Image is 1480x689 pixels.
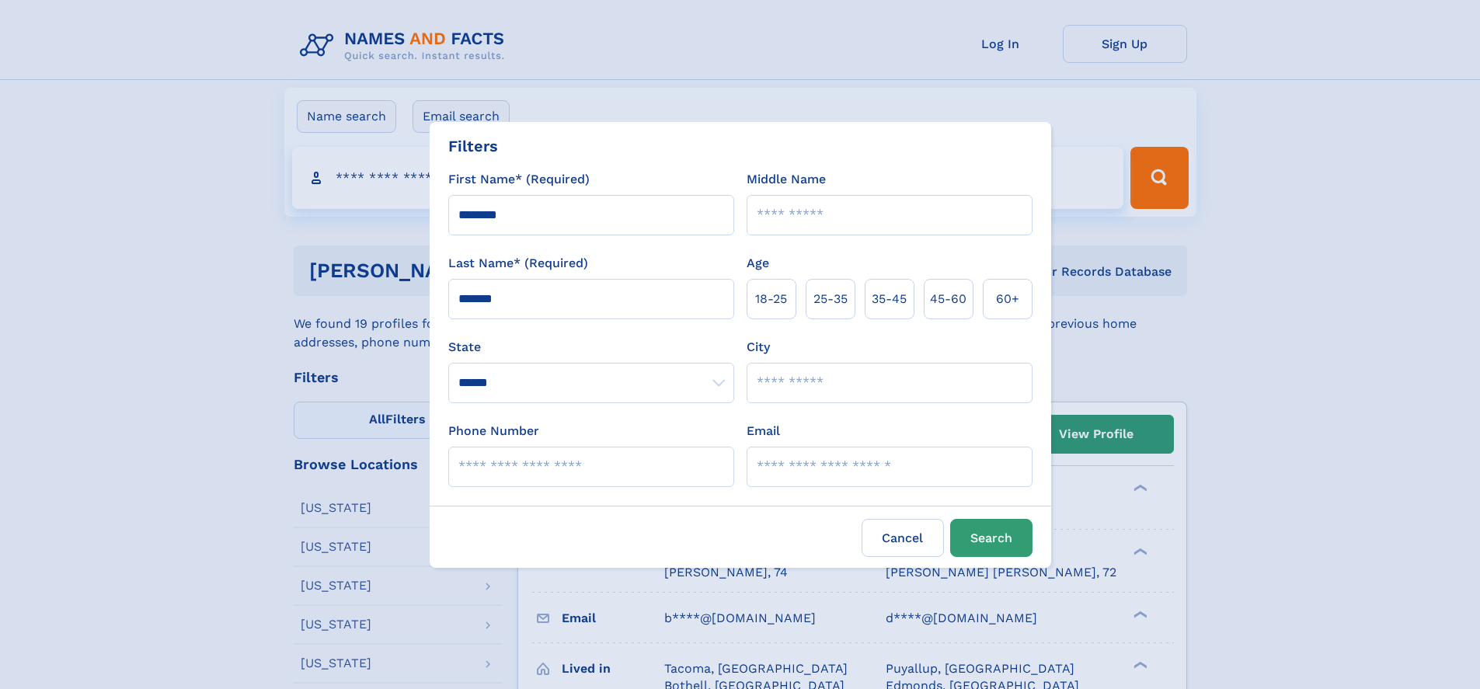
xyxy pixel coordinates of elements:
[448,254,588,273] label: Last Name* (Required)
[747,338,770,357] label: City
[930,290,966,308] span: 45‑60
[862,519,944,557] label: Cancel
[950,519,1033,557] button: Search
[448,134,498,158] div: Filters
[747,170,826,189] label: Middle Name
[747,422,780,440] label: Email
[448,338,734,357] label: State
[996,290,1019,308] span: 60+
[448,422,539,440] label: Phone Number
[813,290,848,308] span: 25‑35
[755,290,787,308] span: 18‑25
[747,254,769,273] label: Age
[872,290,907,308] span: 35‑45
[448,170,590,189] label: First Name* (Required)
